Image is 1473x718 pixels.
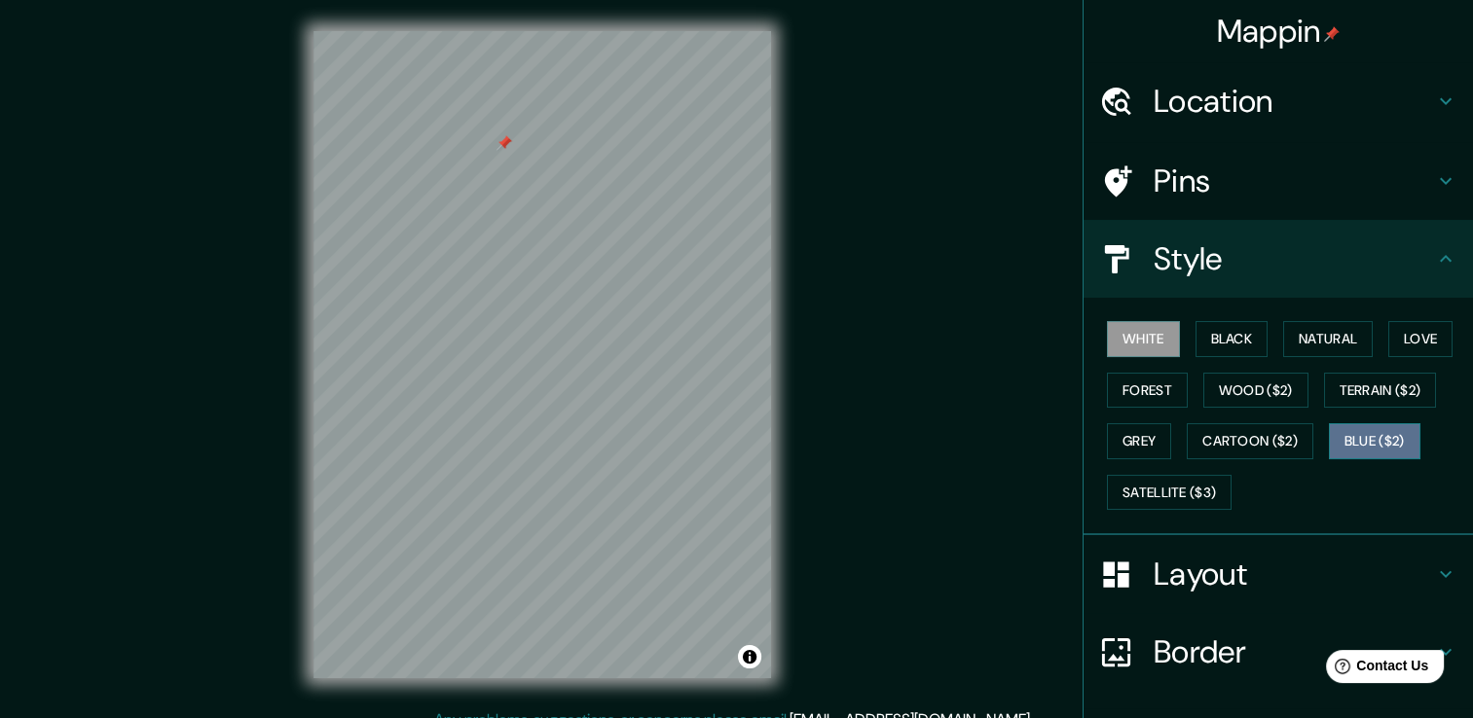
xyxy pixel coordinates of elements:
button: Black [1196,321,1269,357]
div: Location [1084,62,1473,140]
h4: Style [1154,239,1434,278]
button: Love [1388,321,1453,357]
img: pin-icon.png [1324,26,1340,42]
button: Blue ($2) [1329,423,1420,459]
h4: Border [1154,632,1434,671]
h4: Location [1154,82,1434,121]
button: White [1107,321,1180,357]
button: Forest [1107,373,1188,409]
button: Natural [1283,321,1373,357]
button: Wood ($2) [1203,373,1308,409]
div: Style [1084,220,1473,298]
div: Border [1084,613,1473,691]
h4: Layout [1154,555,1434,593]
button: Cartoon ($2) [1187,423,1313,459]
iframe: Help widget launcher [1300,642,1452,697]
canvas: Map [313,31,771,678]
h4: Mappin [1217,12,1341,51]
button: Toggle attribution [738,645,761,668]
div: Pins [1084,142,1473,220]
div: Layout [1084,535,1473,613]
h4: Pins [1154,162,1434,200]
button: Satellite ($3) [1107,475,1232,511]
button: Grey [1107,423,1171,459]
button: Terrain ($2) [1324,373,1437,409]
